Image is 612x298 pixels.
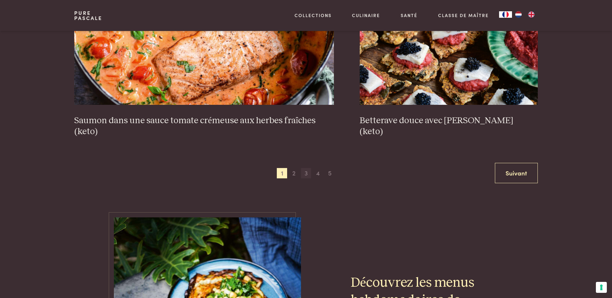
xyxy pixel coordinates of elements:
[499,11,538,18] aside: Language selected: Français
[512,11,538,18] ul: Language list
[352,12,380,19] a: Culinaire
[313,168,323,178] span: 4
[325,168,335,178] span: 5
[301,168,311,178] span: 3
[596,282,607,293] button: Vos préférences en matière de consentement pour les technologies de suivi
[495,163,538,183] a: Suivant
[499,11,512,18] div: Language
[499,11,512,18] a: FR
[295,12,332,19] a: Collections
[360,115,538,137] h3: Betterave douce avec [PERSON_NAME] (keto)
[401,12,417,19] a: Santé
[525,11,538,18] a: EN
[289,168,299,178] span: 2
[74,10,102,21] a: PurePascale
[512,11,525,18] a: NL
[74,115,334,137] h3: Saumon dans une sauce tomate crémeuse aux herbes fraîches (keto)
[438,12,489,19] a: Classe de maître
[277,168,287,178] span: 1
